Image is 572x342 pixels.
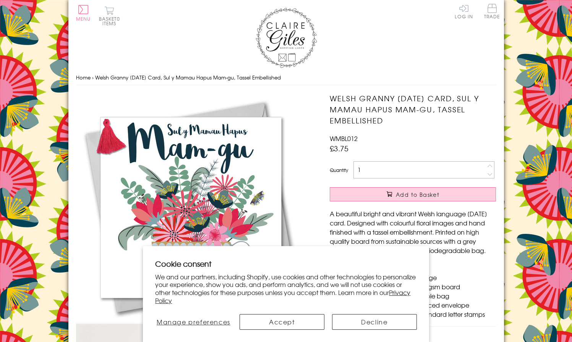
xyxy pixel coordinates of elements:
[240,314,324,330] button: Accept
[92,74,94,81] span: ›
[330,93,496,126] h1: Welsh Granny [DATE] Card, Sul y Mamau Hapus Mam-gu, Tassel Embellished
[76,5,91,21] button: Menu
[155,273,417,305] p: We and our partners, including Shopify, use cookies and other technologies to personalize your ex...
[76,15,91,22] span: Menu
[155,314,232,330] button: Manage preferences
[396,191,439,198] span: Add to Basket
[484,4,500,20] a: Trade
[76,70,496,86] nav: breadcrumbs
[155,258,417,269] h2: Cookie consent
[157,317,230,326] span: Manage preferences
[332,314,417,330] button: Decline
[455,4,473,19] a: Log In
[330,134,358,143] span: WMBL012
[95,74,281,81] span: Welsh Granny [DATE] Card, Sul y Mamau Hapus Mam-gu, Tassel Embellished
[102,15,120,27] span: 0 items
[330,167,348,173] label: Quantity
[330,187,496,201] button: Add to Basket
[76,74,91,81] a: Home
[155,288,410,305] a: Privacy Policy
[330,143,348,154] span: £3.75
[99,6,120,26] button: Basket0 items
[256,8,317,68] img: Claire Giles Greetings Cards
[76,93,305,322] img: Welsh Granny Mother's Day Card, Sul y Mamau Hapus Mam-gu, Tassel Embellished
[330,209,496,255] p: A beautiful bright and vibrant Welsh language [DATE] card. Designed with colourful floral images ...
[484,4,500,19] span: Trade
